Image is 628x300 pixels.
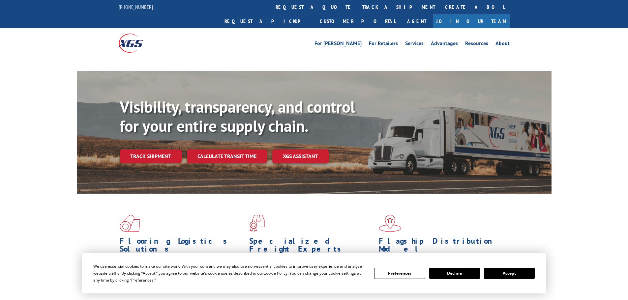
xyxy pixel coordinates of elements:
[119,4,153,10] a: [PHONE_NUMBER]
[249,215,265,232] img: xgs-icon-focused-on-flooring-red
[405,41,424,48] a: Services
[120,149,182,163] a: Track shipment
[433,14,510,28] a: Join Our Team
[431,41,458,48] a: Advantages
[369,41,398,48] a: For Retailers
[401,14,433,28] a: Agent
[272,149,329,163] a: XGS ASSISTANT
[249,237,374,256] h1: Specialized Freight Experts
[263,270,287,276] span: Cookie Policy
[93,263,366,284] div: We use essential cookies to make our site work. With your consent, we may also use non-essential ...
[220,14,315,28] a: Request a pickup
[429,268,480,279] button: Decline
[484,268,535,279] button: Accept
[465,41,488,48] a: Resources
[495,41,510,48] a: About
[120,237,244,256] h1: Flooring Logistics Solutions
[120,215,140,232] img: xgs-icon-total-supply-chain-intelligence-red
[379,215,402,232] img: xgs-icon-flagship-distribution-model-red
[131,277,154,283] span: Preferences
[315,14,401,28] a: Customer Portal
[187,149,267,163] a: Calculate transit time
[120,96,355,136] b: Visibility, transparency, and control for your entire supply chain.
[374,268,425,279] button: Preferences
[379,237,503,256] h1: Flagship Distribution Model
[82,253,546,293] div: Cookie Consent Prompt
[314,41,362,48] a: For [PERSON_NAME]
